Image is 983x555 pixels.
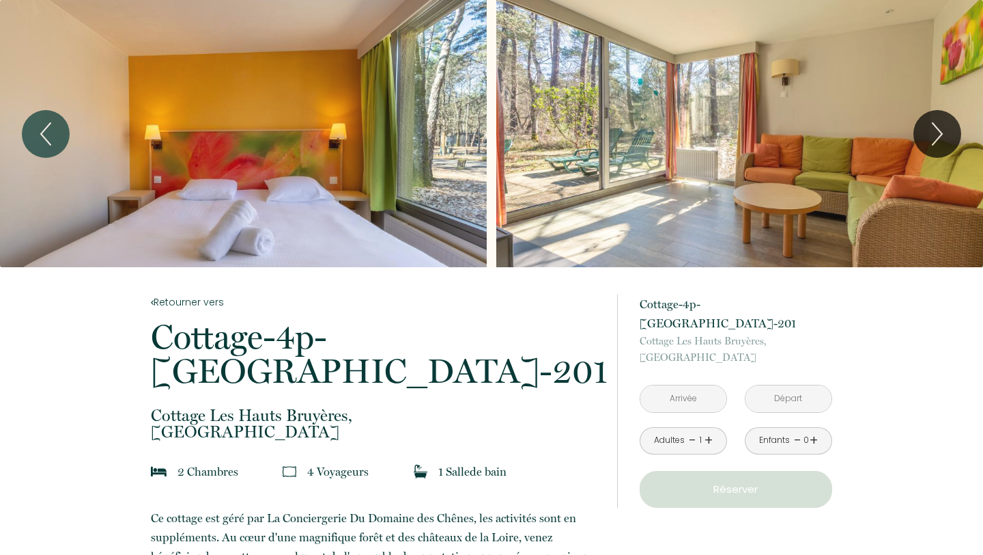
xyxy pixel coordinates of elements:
[283,465,296,478] img: guests
[640,295,832,333] p: Cottage-4p- [GEOGRAPHIC_DATA]-201
[438,462,507,481] p: 1 Salle de bain
[151,295,599,310] a: Retourner vers
[151,320,599,388] p: Cottage-4p- [GEOGRAPHIC_DATA]-201
[794,430,801,451] a: -
[151,407,599,440] p: [GEOGRAPHIC_DATA]
[640,385,726,412] input: Arrivée
[233,465,238,478] span: s
[640,333,832,366] p: [GEOGRAPHIC_DATA]
[689,430,696,451] a: -
[644,481,827,498] p: Réserver
[364,465,369,478] span: s
[22,110,70,158] button: Previous
[640,471,832,508] button: Réserver
[803,434,810,447] div: 0
[151,407,599,424] span: Cottage Les Hauts Bruyères,
[177,462,238,481] p: 2 Chambre
[640,333,832,349] span: Cottage Les Hauts Bruyères,
[704,430,713,451] a: +
[759,434,790,447] div: Enfants
[745,385,831,412] input: Départ
[654,434,685,447] div: Adultes
[913,110,961,158] button: Next
[697,434,704,447] div: 1
[810,430,818,451] a: +
[307,462,369,481] p: 4 Voyageur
